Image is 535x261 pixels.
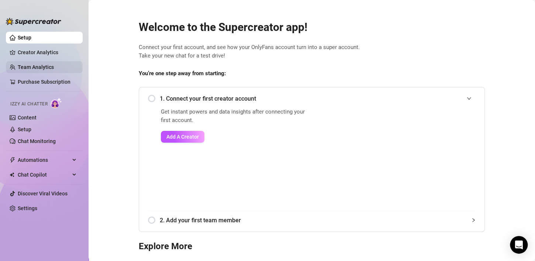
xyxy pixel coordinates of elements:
span: Get instant powers and data insights after connecting your first account. [161,108,310,125]
a: Chat Monitoring [18,138,56,144]
strong: You’re one step away from starting: [139,70,226,77]
span: Izzy AI Chatter [10,101,48,108]
img: AI Chatter [51,98,62,108]
span: Chat Copilot [18,169,70,181]
span: collapsed [471,218,476,222]
a: Settings [18,205,37,211]
a: Setup [18,126,31,132]
a: Purchase Subscription [18,76,77,88]
img: logo-BBDzfeDw.svg [6,18,61,25]
div: 1. Connect your first creator account [148,90,476,108]
span: 2. Add your first team member [160,216,476,225]
a: Creator Analytics [18,46,77,58]
a: Team Analytics [18,64,54,70]
iframe: Add Creators [328,108,476,202]
span: Add A Creator [166,134,199,140]
span: 1. Connect your first creator account [160,94,476,103]
div: Open Intercom Messenger [510,236,528,254]
span: Connect your first account, and see how your OnlyFans account turn into a super account. Take you... [139,43,485,60]
a: Content [18,115,37,121]
span: thunderbolt [10,157,15,163]
img: Chat Copilot [10,172,14,177]
span: expanded [467,96,471,101]
div: 2. Add your first team member [148,211,476,229]
h3: Explore More [139,241,485,253]
span: Automations [18,154,70,166]
a: Add A Creator [161,131,310,143]
h2: Welcome to the Supercreator app! [139,20,485,34]
a: Discover Viral Videos [18,191,68,196]
button: Add A Creator [161,131,204,143]
a: Setup [18,35,31,41]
